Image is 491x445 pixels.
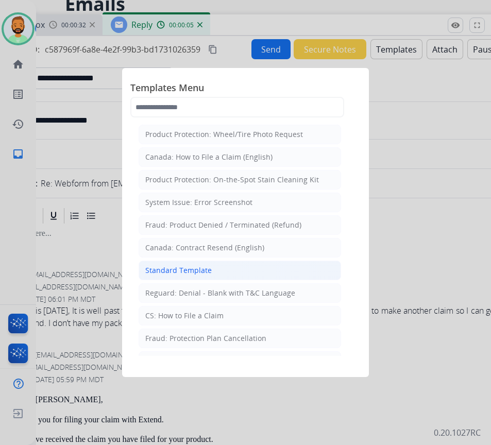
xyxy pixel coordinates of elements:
[145,129,303,140] div: Product Protection: Wheel/Tire Photo Request
[145,288,295,298] div: Reguard: Denial - Blank with T&C Language
[130,80,361,97] span: Templates Menu
[145,265,212,276] div: Standard Template
[145,311,224,321] div: CS: How to File a Claim
[145,333,266,344] div: Fraud: Protection Plan Cancellation
[145,197,252,208] div: System Issue: Error Screenshot
[145,220,301,230] div: Fraud: Product Denied / Terminated (Refund)
[145,152,273,162] div: Canada: How to File a Claim (English)
[145,175,319,185] div: Product Protection: On-the-Spot Stain Cleaning Kit
[145,243,264,253] div: Canada: Contract Resend (English)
